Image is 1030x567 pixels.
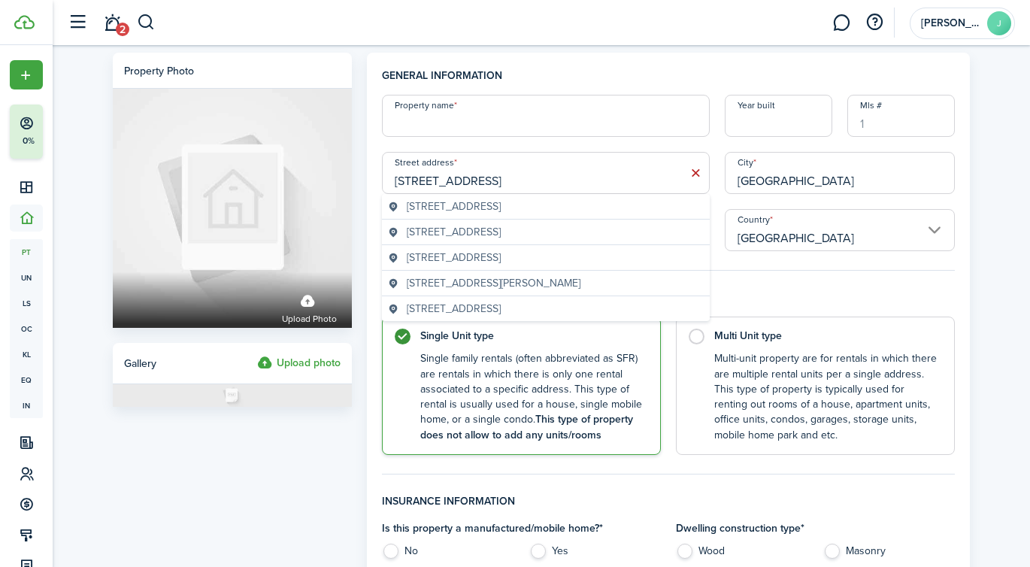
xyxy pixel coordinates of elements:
p: 0% [19,135,38,147]
label: Wood [676,544,807,566]
label: Masonry [823,544,955,566]
a: un [10,265,43,290]
h4: Is this property a manufactured/mobile home? * [382,520,661,536]
input: 1 [847,95,955,137]
label: No [382,544,513,566]
span: [STREET_ADDRESS][PERSON_NAME] [407,275,580,291]
a: kl [10,341,43,367]
label: Upload photo [282,287,337,326]
control-radio-card-title: Single Unit type [420,329,645,344]
a: ls [10,290,43,316]
h4: Insurance information [382,493,955,520]
control-radio-card-description: Single family rentals (often abbreviated as SFR) are rentals in which there is only one rental as... [420,351,645,443]
span: [STREET_ADDRESS] [407,250,501,265]
b: This type of property does not allow to add any units/rooms [420,411,633,442]
avatar-text: J [987,11,1011,35]
span: Gallery [124,356,156,371]
button: Open resource center [862,10,887,35]
label: Yes [529,544,661,566]
span: [STREET_ADDRESS] [407,224,501,240]
span: 2 [116,23,129,36]
button: 0% [10,105,135,159]
span: [STREET_ADDRESS] [407,199,501,214]
a: pt [10,239,43,265]
a: Notifications [98,4,126,42]
button: Search [137,10,156,35]
control-radio-card-description: Multi-unit property are for rentals in which there are multiple rental units per a single address... [714,351,939,443]
img: Photo placeholder [113,384,352,407]
input: Start typing the address and then select from the dropdown [382,152,710,194]
a: eq [10,367,43,393]
span: Jacob [921,18,981,29]
div: Property photo [124,63,194,79]
control-radio-card-title: Multi Unit type [714,329,939,344]
h4: Dwelling construction type * [676,520,955,536]
span: [STREET_ADDRESS] [407,301,501,317]
a: in [10,393,43,418]
img: TenantCloud [14,15,35,29]
a: Messaging [827,4,856,42]
button: Open menu [10,60,43,89]
button: Open sidebar [63,8,92,37]
a: oc [10,316,43,341]
h4: General information [382,68,955,95]
span: Upload photo [282,311,337,326]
